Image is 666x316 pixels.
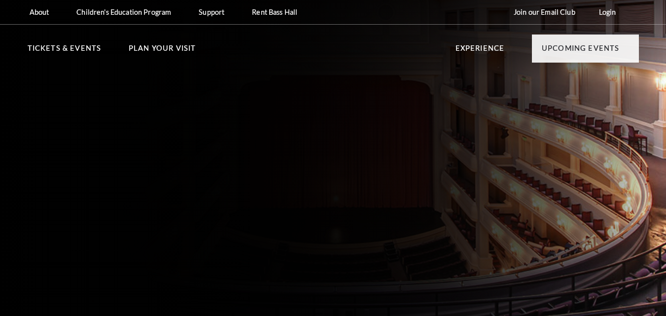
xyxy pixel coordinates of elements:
p: Tickets & Events [28,42,102,60]
p: Experience [456,42,505,60]
p: Support [199,8,224,16]
p: Plan Your Visit [129,42,196,60]
p: About [30,8,49,16]
p: Children's Education Program [76,8,171,16]
p: Upcoming Events [542,42,620,60]
p: Rent Bass Hall [252,8,297,16]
